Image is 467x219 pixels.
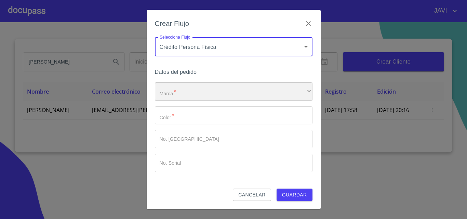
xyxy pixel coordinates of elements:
[155,37,312,56] div: Crédito Persona Física
[155,82,312,101] div: ​
[233,189,271,201] button: Cancelar
[277,189,312,201] button: Guardar
[238,191,265,199] span: Cancelar
[155,67,312,77] h6: Datos del pedido
[155,18,189,29] h6: Crear Flujo
[282,191,307,199] span: Guardar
